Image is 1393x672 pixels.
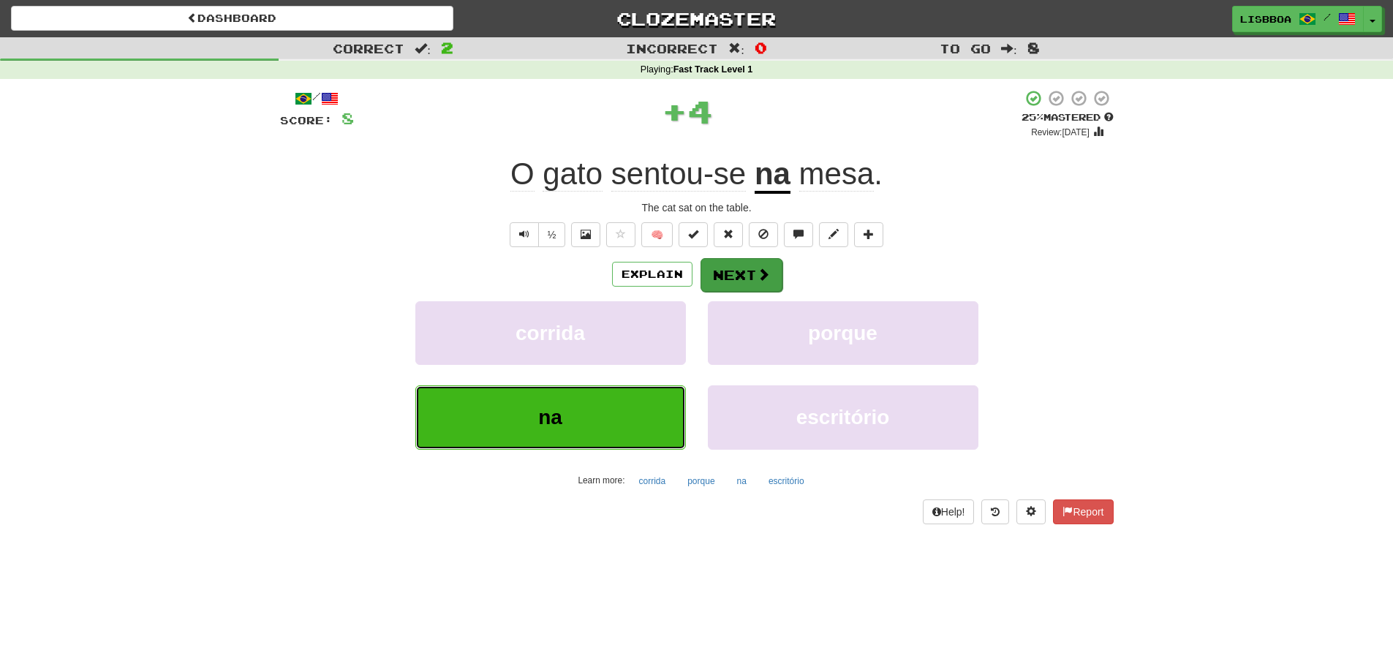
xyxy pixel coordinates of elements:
[1240,12,1291,26] span: Lisbboa
[641,222,673,247] button: 🧠
[679,470,722,492] button: porque
[749,222,778,247] button: Ignore sentence (alt+i)
[441,39,453,56] span: 2
[1001,42,1017,55] span: :
[280,114,333,127] span: Score:
[1324,12,1331,22] span: /
[728,42,744,55] span: :
[415,385,686,449] button: na
[714,222,743,247] button: Reset to 0% Mastered (alt+r)
[1022,111,1043,123] span: 25 %
[1022,111,1114,124] div: Mastered
[673,64,753,75] strong: Fast Track Level 1
[760,470,812,492] button: escritório
[796,406,890,429] span: escritório
[341,109,354,127] span: 8
[799,156,875,192] span: mesa
[626,41,718,56] span: Incorrect
[538,406,562,429] span: na
[679,222,708,247] button: Set this sentence to 100% Mastered (alt+m)
[571,222,600,247] button: Show image (alt+x)
[280,200,1114,215] div: The cat sat on the table.
[510,222,539,247] button: Play sentence audio (ctl+space)
[708,385,978,449] button: escritório
[790,156,883,192] span: .
[538,222,566,247] button: ½
[280,89,354,107] div: /
[701,258,782,292] button: Next
[1031,127,1090,137] small: Review: [DATE]
[11,6,453,31] a: Dashboard
[923,499,975,524] button: Help!
[415,42,431,55] span: :
[662,89,687,133] span: +
[755,39,767,56] span: 0
[755,156,790,194] u: na
[543,156,603,192] span: gato
[333,41,404,56] span: Correct
[1053,499,1113,524] button: Report
[606,222,635,247] button: Favorite sentence (alt+f)
[1027,39,1040,56] span: 8
[612,262,692,287] button: Explain
[507,222,566,247] div: Text-to-speech controls
[940,41,991,56] span: To go
[687,93,713,129] span: 4
[510,156,535,192] span: O
[415,301,686,365] button: corrida
[578,475,624,486] small: Learn more:
[1232,6,1364,32] a: Lisbboa /
[631,470,674,492] button: corrida
[708,301,978,365] button: porque
[819,222,848,247] button: Edit sentence (alt+d)
[808,322,877,344] span: porque
[729,470,755,492] button: na
[784,222,813,247] button: Discuss sentence (alt+u)
[981,499,1009,524] button: Round history (alt+y)
[516,322,585,344] span: corrida
[854,222,883,247] button: Add to collection (alt+a)
[475,6,918,31] a: Clozemaster
[611,156,746,192] span: sentou-se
